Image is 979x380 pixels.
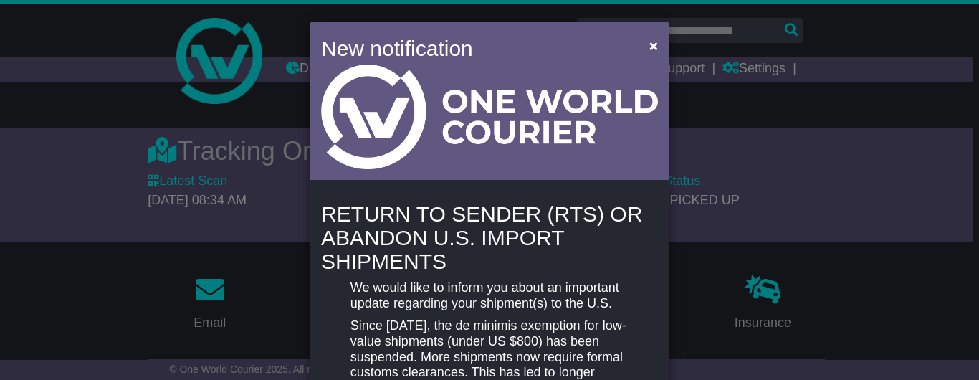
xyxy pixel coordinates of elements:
img: Light [321,65,658,169]
h4: New notification [321,32,629,65]
h4: RETURN TO SENDER (RTS) OR ABANDON U.S. IMPORT SHIPMENTS [321,202,658,273]
span: × [649,37,658,54]
button: Close [642,31,665,60]
p: We would like to inform you about an important update regarding your shipment(s) to the U.S. [350,280,629,311]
